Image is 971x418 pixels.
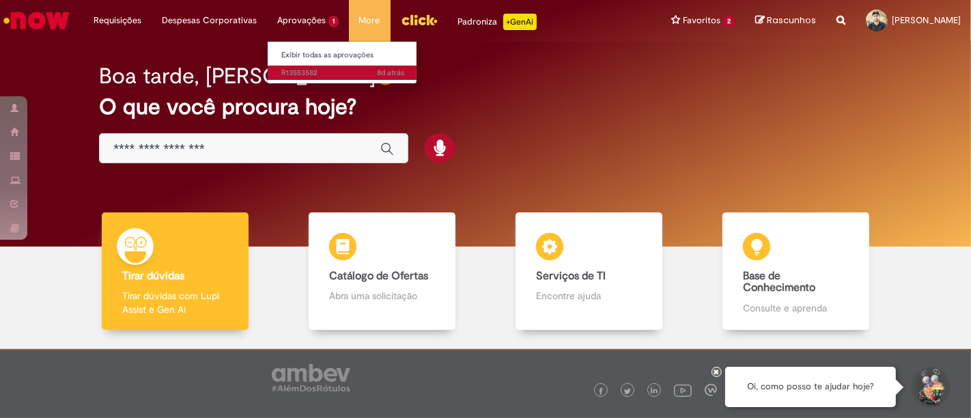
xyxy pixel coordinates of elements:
span: [PERSON_NAME] [892,14,961,26]
p: Tirar dúvidas com Lupi Assist e Gen Ai [122,289,227,316]
p: +GenAi [503,14,537,30]
b: Catálogo de Ofertas [329,269,428,283]
span: Rascunhos [767,14,816,27]
img: logo_footer_linkedin.png [651,387,658,395]
img: logo_footer_youtube.png [674,381,692,399]
h2: O que você procura hoje? [99,95,872,119]
b: Tirar dúvidas [122,269,184,283]
b: Base de Conhecimento [743,269,815,295]
h2: Boa tarde, [PERSON_NAME] [99,64,376,88]
img: logo_footer_twitter.png [624,388,631,395]
img: logo_footer_ambev_rotulo_gray.png [272,364,350,391]
a: Tirar dúvidas Tirar dúvidas com Lupi Assist e Gen Ai [72,212,279,331]
span: R13553582 [281,68,404,79]
a: Catálogo de Ofertas Abra uma solicitação [279,212,485,331]
span: 2 [723,16,735,27]
img: logo_footer_workplace.png [705,384,717,396]
button: Iniciar Conversa de Suporte [910,367,951,408]
span: Aprovações [277,14,326,27]
span: Requisições [94,14,141,27]
span: Despesas Corporativas [162,14,257,27]
div: Oi, como posso te ajudar hoje? [725,367,896,407]
span: 8d atrás [377,68,404,78]
p: Abra uma solicitação [329,289,434,303]
span: More [359,14,380,27]
time: 22/09/2025 08:21:48 [377,68,404,78]
p: Encontre ajuda [536,289,641,303]
b: Serviços de TI [536,269,606,283]
a: Base de Conhecimento Consulte e aprenda [692,212,899,331]
div: Padroniza [458,14,537,30]
p: Consulte e aprenda [743,301,848,315]
span: Favoritos [683,14,720,27]
ul: Aprovações [267,41,417,84]
span: 1 [328,16,339,27]
img: click_logo_yellow_360x200.png [401,10,438,30]
img: logo_footer_facebook.png [597,388,604,395]
a: Rascunhos [755,14,816,27]
img: ServiceNow [1,7,72,34]
a: Exibir todas as aprovações [268,48,418,63]
a: Aberto R13553582 : [268,66,418,81]
a: Serviços de TI Encontre ajuda [485,212,692,331]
